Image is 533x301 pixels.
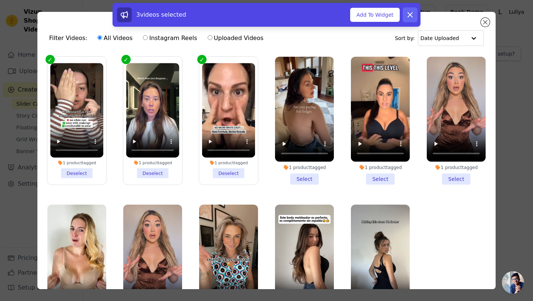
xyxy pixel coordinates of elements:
[143,33,197,43] label: Instagram Reels
[50,160,103,165] div: 1 product tagged
[427,165,486,171] div: 1 product tagged
[395,30,484,46] div: Sort by:
[49,30,268,47] div: Filter Videos:
[136,11,186,18] span: 3 videos selected
[351,165,410,171] div: 1 product tagged
[126,160,179,165] div: 1 product tagged
[502,271,524,294] div: Aprire la chat
[350,8,400,22] button: Add To Widget
[207,33,264,43] label: Uploaded Videos
[97,33,133,43] label: All Videos
[202,160,255,165] div: 1 product tagged
[275,165,334,171] div: 1 product tagged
